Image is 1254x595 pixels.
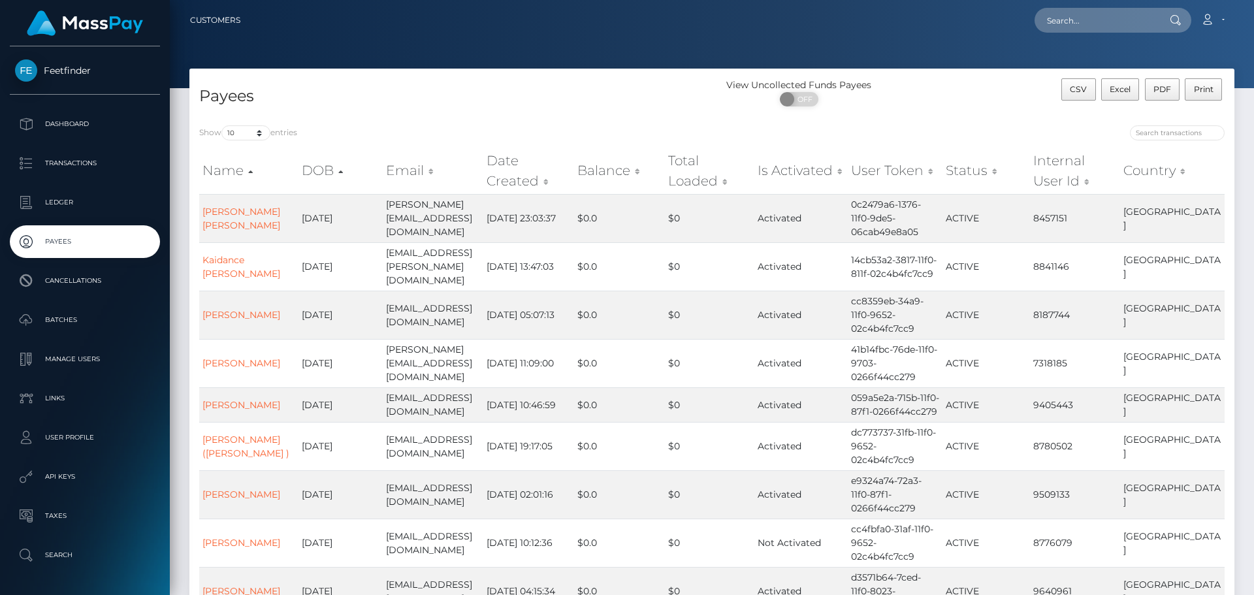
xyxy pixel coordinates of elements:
a: Ledger [10,186,160,219]
td: Activated [754,242,848,291]
td: 7318185 [1030,339,1120,387]
td: [DATE] [298,194,383,242]
td: ACTIVE [942,519,1030,567]
td: ACTIVE [942,339,1030,387]
a: API Keys [10,460,160,493]
td: $0.0 [574,242,665,291]
td: $0 [665,242,754,291]
td: Activated [754,387,848,422]
td: [DATE] [298,422,383,470]
td: [GEOGRAPHIC_DATA] [1120,387,1225,422]
td: 8776079 [1030,519,1120,567]
td: ACTIVE [942,387,1030,422]
a: [PERSON_NAME] [202,489,280,500]
td: [GEOGRAPHIC_DATA] [1120,194,1225,242]
td: [PERSON_NAME][EMAIL_ADDRESS][DOMAIN_NAME] [383,339,483,387]
a: [PERSON_NAME] [202,399,280,411]
td: [DATE] 10:12:36 [483,519,573,567]
td: $0 [665,470,754,519]
td: [EMAIL_ADDRESS][DOMAIN_NAME] [383,519,483,567]
td: [DATE] [298,339,383,387]
td: [EMAIL_ADDRESS][DOMAIN_NAME] [383,387,483,422]
a: Taxes [10,500,160,532]
td: $0.0 [574,339,665,387]
td: Activated [754,339,848,387]
a: Manage Users [10,343,160,376]
td: [DATE] [298,242,383,291]
a: Batches [10,304,160,336]
a: [PERSON_NAME] [PERSON_NAME] [202,206,280,231]
a: Customers [190,7,240,34]
td: 8780502 [1030,422,1120,470]
td: [DATE] 23:03:37 [483,194,573,242]
button: Print [1185,78,1222,101]
a: Search [10,539,160,571]
p: Ledger [15,193,155,212]
span: OFF [787,92,820,106]
a: Cancellations [10,265,160,297]
p: Batches [15,310,155,330]
td: [DATE] 19:17:05 [483,422,573,470]
p: Cancellations [15,271,155,291]
p: Links [15,389,155,408]
p: Manage Users [15,349,155,369]
td: [DATE] [298,470,383,519]
a: Dashboard [10,108,160,140]
td: [PERSON_NAME][EMAIL_ADDRESS][DOMAIN_NAME] [383,194,483,242]
td: cc8359eb-34a9-11f0-9652-02c4b4fc7cc9 [848,291,943,339]
td: [DATE] [298,387,383,422]
td: [DATE] 05:07:13 [483,291,573,339]
td: [GEOGRAPHIC_DATA] [1120,242,1225,291]
td: [EMAIL_ADDRESS][DOMAIN_NAME] [383,422,483,470]
td: $0.0 [574,387,665,422]
td: dc773737-31fb-11f0-9652-02c4b4fc7cc9 [848,422,943,470]
input: Search... [1035,8,1157,33]
td: $0.0 [574,422,665,470]
span: CSV [1070,84,1087,94]
td: Activated [754,470,848,519]
th: User Token: activate to sort column ascending [848,148,943,194]
a: User Profile [10,421,160,454]
td: ACTIVE [942,470,1030,519]
td: 8841146 [1030,242,1120,291]
td: 9509133 [1030,470,1120,519]
td: [EMAIL_ADDRESS][PERSON_NAME][DOMAIN_NAME] [383,242,483,291]
td: $0.0 [574,519,665,567]
a: Transactions [10,147,160,180]
td: [DATE] 02:01:16 [483,470,573,519]
td: ACTIVE [942,422,1030,470]
td: $0.0 [574,470,665,519]
a: [PERSON_NAME] [202,357,280,369]
td: Activated [754,194,848,242]
button: CSV [1061,78,1096,101]
td: ACTIVE [942,242,1030,291]
td: Not Activated [754,519,848,567]
a: Links [10,382,160,415]
p: Transactions [15,153,155,173]
th: DOB: activate to sort column descending [298,148,383,194]
button: Excel [1101,78,1140,101]
td: Activated [754,422,848,470]
td: [GEOGRAPHIC_DATA] [1120,470,1225,519]
td: $0 [665,387,754,422]
td: [GEOGRAPHIC_DATA] [1120,519,1225,567]
td: cc4fbfa0-31af-11f0-9652-02c4b4fc7cc9 [848,519,943,567]
h4: Payees [199,85,702,108]
a: [PERSON_NAME] [202,309,280,321]
td: 8187744 [1030,291,1120,339]
td: [DATE] [298,291,383,339]
th: Date Created: activate to sort column ascending [483,148,573,194]
th: Name: activate to sort column ascending [199,148,298,194]
td: [EMAIL_ADDRESS][DOMAIN_NAME] [383,470,483,519]
td: 8457151 [1030,194,1120,242]
a: Kaidance [PERSON_NAME] [202,254,280,280]
td: 9405443 [1030,387,1120,422]
th: Total Loaded: activate to sort column ascending [665,148,754,194]
td: [GEOGRAPHIC_DATA] [1120,339,1225,387]
a: Payees [10,225,160,258]
th: Status: activate to sort column ascending [942,148,1030,194]
td: $0.0 [574,194,665,242]
p: User Profile [15,428,155,447]
th: Balance: activate to sort column ascending [574,148,665,194]
div: View Uncollected Funds Payees [712,78,886,92]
